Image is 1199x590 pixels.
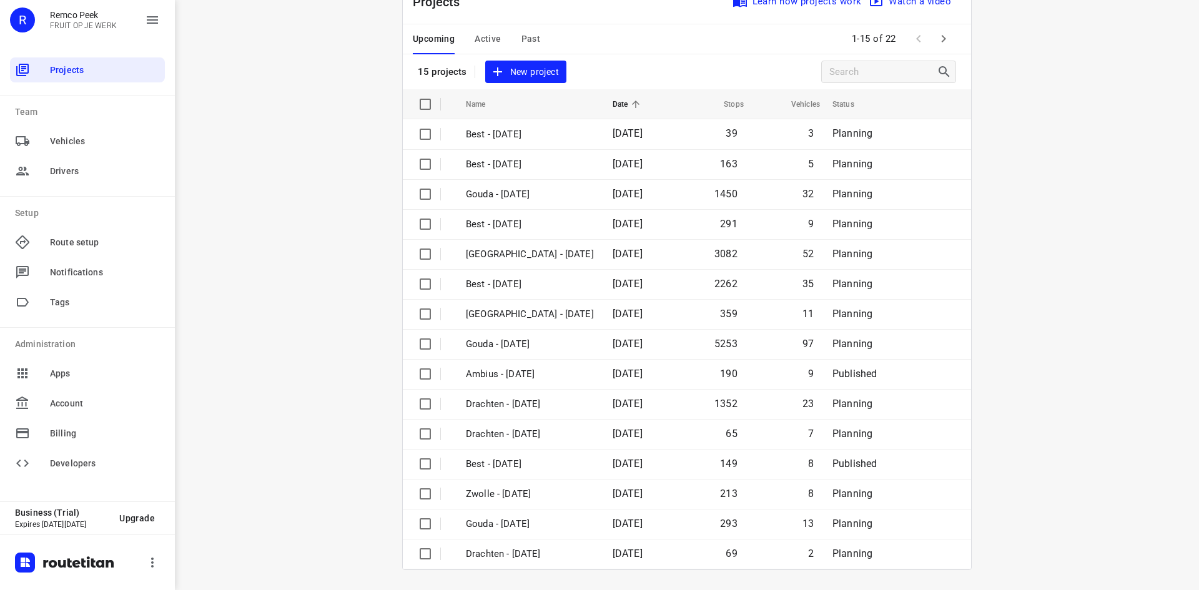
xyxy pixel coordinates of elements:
[613,488,643,499] span: [DATE]
[10,421,165,446] div: Billing
[10,159,165,184] div: Drivers
[832,158,872,170] span: Planning
[10,7,35,32] div: R
[493,64,559,80] span: New project
[832,368,877,380] span: Published
[808,488,814,499] span: 8
[832,278,872,290] span: Planning
[832,218,872,230] span: Planning
[466,547,594,561] p: Drachten - [DATE]
[10,230,165,255] div: Route setup
[109,507,165,529] button: Upgrade
[808,218,814,230] span: 9
[802,338,814,350] span: 97
[50,266,160,279] span: Notifications
[413,31,455,47] span: Upcoming
[485,61,566,84] button: New project
[714,278,738,290] span: 2262
[466,487,594,501] p: Zwolle - [DATE]
[10,260,165,285] div: Notifications
[50,367,160,380] span: Apps
[466,397,594,411] p: Drachten - Monday
[714,338,738,350] span: 5253
[832,248,872,260] span: Planning
[466,187,594,202] p: Gouda - [DATE]
[832,398,872,410] span: Planning
[613,158,643,170] span: [DATE]
[613,218,643,230] span: [DATE]
[613,458,643,470] span: [DATE]
[10,57,165,82] div: Projects
[832,488,872,499] span: Planning
[720,218,738,230] span: 291
[808,458,814,470] span: 8
[832,428,872,440] span: Planning
[613,428,643,440] span: [DATE]
[475,31,501,47] span: Active
[466,427,594,441] p: Drachten - [DATE]
[50,427,160,440] span: Billing
[466,337,594,352] p: Gouda - Monday
[50,21,117,30] p: FRUIT OP JE WERK
[418,66,467,77] p: 15 projects
[613,127,643,139] span: [DATE]
[613,188,643,200] span: [DATE]
[802,278,814,290] span: 35
[10,290,165,315] div: Tags
[720,368,738,380] span: 190
[937,64,955,79] div: Search
[802,398,814,410] span: 23
[50,135,160,148] span: Vehicles
[613,248,643,260] span: [DATE]
[50,236,160,249] span: Route setup
[832,548,872,559] span: Planning
[832,518,872,529] span: Planning
[832,458,877,470] span: Published
[847,26,901,52] span: 1-15 of 22
[466,457,594,471] p: Best - [DATE]
[466,277,594,292] p: Best - Monday
[714,398,738,410] span: 1352
[50,64,160,77] span: Projects
[808,158,814,170] span: 5
[720,458,738,470] span: 149
[802,518,814,529] span: 13
[802,188,814,200] span: 32
[613,308,643,320] span: [DATE]
[726,428,737,440] span: 65
[466,97,502,112] span: Name
[466,517,594,531] p: Gouda - [DATE]
[15,338,165,351] p: Administration
[50,296,160,309] span: Tags
[466,247,594,262] p: [GEOGRAPHIC_DATA] - [DATE]
[613,97,644,112] span: Date
[466,157,594,172] p: Best - Thursday
[466,307,594,322] p: Antwerpen - Monday
[802,248,814,260] span: 52
[714,248,738,260] span: 3082
[832,188,872,200] span: Planning
[808,368,814,380] span: 9
[10,391,165,416] div: Account
[726,127,737,139] span: 39
[613,518,643,529] span: [DATE]
[613,398,643,410] span: [DATE]
[832,308,872,320] span: Planning
[775,97,820,112] span: Vehicles
[10,129,165,154] div: Vehicles
[613,548,643,559] span: [DATE]
[613,278,643,290] span: [DATE]
[10,361,165,386] div: Apps
[832,338,872,350] span: Planning
[50,397,160,410] span: Account
[726,548,737,559] span: 69
[802,308,814,320] span: 11
[15,508,109,518] p: Business (Trial)
[720,158,738,170] span: 163
[50,457,160,470] span: Developers
[808,127,814,139] span: 3
[119,513,155,523] span: Upgrade
[613,368,643,380] span: [DATE]
[613,338,643,350] span: [DATE]
[832,97,871,112] span: Status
